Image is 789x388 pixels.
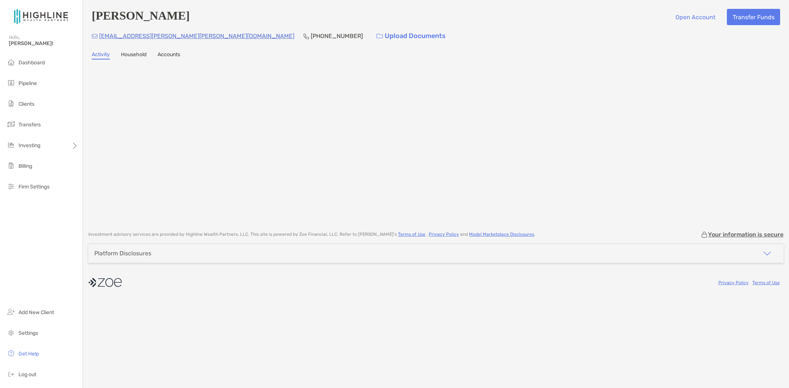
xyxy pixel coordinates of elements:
[9,3,74,30] img: Zoe Logo
[7,120,16,129] img: transfers icon
[7,370,16,378] img: logout icon
[469,232,534,237] a: Model Marketplace Disclosures
[18,330,38,336] span: Settings
[429,232,459,237] a: Privacy Policy
[372,28,451,44] a: Upload Documents
[708,231,783,238] p: Your information is secure
[727,9,780,25] button: Transfer Funds
[158,51,180,59] a: Accounts
[718,280,749,285] a: Privacy Policy
[18,371,36,378] span: Log out
[7,58,16,67] img: dashboard icon
[92,34,98,38] img: Email Icon
[763,249,772,258] img: icon arrow
[7,78,16,87] img: pipeline icon
[88,232,535,237] p: Investment advisory services are provided by Highline Wealth Partners, LLC . This site is powered...
[18,309,54,316] span: Add New Client
[7,140,16,149] img: investing icon
[121,51,146,59] a: Household
[18,59,45,66] span: Dashboard
[88,274,122,291] img: company logo
[7,161,16,170] img: billing icon
[7,99,16,108] img: clients icon
[398,232,425,237] a: Terms of Use
[18,101,34,107] span: Clients
[94,250,151,257] div: Platform Disclosures
[7,182,16,191] img: firm-settings icon
[9,40,78,47] span: [PERSON_NAME]!
[18,163,32,169] span: Billing
[311,31,363,41] p: [PHONE_NUMBER]
[670,9,721,25] button: Open Account
[377,34,383,39] img: button icon
[752,280,780,285] a: Terms of Use
[18,184,50,190] span: Firm Settings
[18,80,37,86] span: Pipeline
[18,351,39,357] span: Get Help
[7,349,16,358] img: get-help icon
[303,33,309,39] img: Phone Icon
[92,51,110,59] a: Activity
[92,9,190,25] h4: [PERSON_NAME]
[99,31,294,41] p: [EMAIL_ADDRESS][PERSON_NAME][PERSON_NAME][DOMAIN_NAME]
[7,328,16,337] img: settings icon
[7,307,16,316] img: add_new_client icon
[18,122,41,128] span: Transfers
[18,142,40,149] span: Investing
